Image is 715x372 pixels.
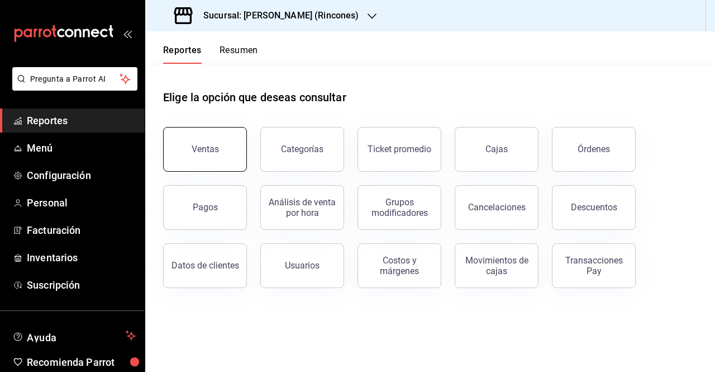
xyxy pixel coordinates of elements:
[468,202,526,213] div: Cancelaciones
[368,144,431,154] div: Ticket promedio
[559,255,628,276] div: Transacciones Pay
[27,168,136,183] span: Configuración
[8,81,137,93] a: Pregunta a Parrot AI
[220,45,258,64] button: Resumen
[357,185,441,230] button: Grupos modificadores
[268,197,337,218] div: Análisis de venta por hora
[163,127,247,172] button: Ventas
[163,45,202,64] button: Reportes
[485,144,508,154] div: Cajas
[455,127,538,172] button: Cajas
[27,195,136,210] span: Personal
[285,260,320,271] div: Usuarios
[163,185,247,230] button: Pagos
[462,255,531,276] div: Movimientos de cajas
[27,355,136,370] span: Recomienda Parrot
[260,243,344,288] button: Usuarios
[163,243,247,288] button: Datos de clientes
[27,329,121,342] span: Ayuda
[123,29,132,38] button: open_drawer_menu
[357,243,441,288] button: Costos y márgenes
[281,144,323,154] div: Categorías
[12,67,137,91] button: Pregunta a Parrot AI
[571,202,617,213] div: Descuentos
[455,243,538,288] button: Movimientos de cajas
[260,127,344,172] button: Categorías
[578,144,610,154] div: Órdenes
[552,243,636,288] button: Transacciones Pay
[27,113,136,128] span: Reportes
[260,185,344,230] button: Análisis de venta por hora
[192,144,219,154] div: Ventas
[27,250,136,265] span: Inventarios
[552,127,636,172] button: Órdenes
[455,185,538,230] button: Cancelaciones
[27,223,136,238] span: Facturación
[171,260,239,271] div: Datos de clientes
[365,255,434,276] div: Costos y márgenes
[163,89,346,106] h1: Elige la opción que deseas consultar
[27,140,136,156] span: Menú
[163,45,258,64] div: navigation tabs
[357,127,441,172] button: Ticket promedio
[365,197,434,218] div: Grupos modificadores
[193,202,218,213] div: Pagos
[30,73,120,85] span: Pregunta a Parrot AI
[194,9,359,22] h3: Sucursal: [PERSON_NAME] (Rincones)
[27,277,136,293] span: Suscripción
[552,185,636,230] button: Descuentos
